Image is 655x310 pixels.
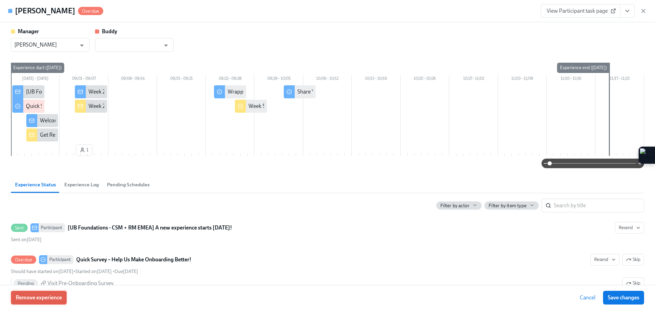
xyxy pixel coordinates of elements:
[26,88,186,96] div: [UB Foundations - CSM + RM EMEA] A new experience starts [DATE]!
[603,291,644,305] button: Save changes
[18,28,39,35] strong: Manager
[76,256,191,264] strong: Quick Survey – Help Us Make Onboarding Better!
[11,257,36,262] span: Overdue
[620,4,634,18] button: View task page
[48,280,113,287] span: Visit Pre-Onboarding Survey
[75,269,112,274] span: Started on [DATE]
[541,4,620,18] a: View Participant task page
[78,9,103,14] span: Overdue
[11,63,64,73] div: Experience start ([DATE])
[206,75,254,84] div: 09/22 – 09/28
[449,75,498,84] div: 10/27 – 11/02
[11,225,28,231] span: Sent
[115,269,138,274] span: Saturday, August 30th 2025, 10:00 am
[547,75,595,84] div: 11/10 – 11/16
[11,268,138,275] div: • •
[15,181,56,189] span: Experience Status
[254,75,303,84] div: 09/29 – 10/05
[622,277,644,289] button: OverdueParticipantQuick Survey – Help Us Make Onboarding Better!ResendSkipShould have started on[...
[440,202,469,209] span: Filter by actor
[249,102,369,110] div: Week 5 – Wrap-Up + Capstone for [New Hire Name]
[626,280,640,287] span: Skip
[89,88,168,96] div: Week 2 Check-In – How’s It Going?
[26,102,140,110] div: Quick Survey – Help Us Make Onboarding Better!
[401,75,449,84] div: 10/20 – 10/26
[68,224,232,232] strong: [UB Foundations - CSM + RM EMEA] A new experience starts [DATE]!
[59,75,108,84] div: 09/01 – 09/07
[608,294,639,301] span: Save changes
[14,281,38,286] span: Pending
[596,75,644,84] div: 11/17 – 11/23
[228,88,342,96] div: Wrapping Up Foundations – Final Week Check-In
[11,237,42,243] span: Thursday, August 28th 2025, 12:31 pm
[11,75,59,84] div: [DATE] – [DATE]
[484,201,539,210] button: Filter by item type
[11,269,73,274] span: Monday, August 25th 2025, 10:00 am
[107,181,150,189] span: Pending Schedules
[489,202,526,209] span: Filter by item type
[498,75,547,84] div: 11/03 – 11/09
[580,294,596,301] span: Cancel
[554,199,644,212] input: Search by title
[640,148,654,162] img: Extension Icon
[436,201,482,210] button: Filter by actor
[615,222,644,234] button: SentParticipant[UB Foundations - CSM + RM EMEA] A new experience starts [DATE]!Sent on[DATE]
[619,224,640,231] span: Resend
[80,147,89,153] span: 1
[157,75,205,84] div: 09/15 – 09/21
[15,6,75,16] h4: [PERSON_NAME]
[102,28,117,35] strong: Buddy
[297,88,384,96] div: Share Your Feedback on Foundations
[622,254,644,265] button: OverdueParticipantQuick Survey – Help Us Make Onboarding Better!ResendShould have started on[DATE...
[11,291,67,305] button: Remove experience
[108,75,157,84] div: 09/08 – 09/14
[89,102,210,110] div: Week 2 – Onboarding Check-In for [New Hire Name]
[352,75,400,84] div: 10/13 – 10/19
[575,291,600,305] button: Cancel
[64,181,99,189] span: Experience Log
[547,8,615,14] span: View Participant task page
[161,40,171,51] button: Open
[77,40,87,51] button: Open
[76,144,92,156] button: 1
[47,255,73,264] div: Participant
[626,256,640,263] span: Skip
[39,223,65,232] div: Participant
[557,63,610,73] div: Experience end ([DATE])
[303,75,352,84] div: 10/06 – 10/12
[40,117,139,124] div: Welcome to Foundations – What to Expect!
[16,294,62,301] span: Remove experience
[40,131,170,139] div: Get Ready to Welcome Your New Hire – Action Required
[590,254,619,265] button: OverdueParticipantQuick Survey – Help Us Make Onboarding Better!SkipShould have started on[DATE]•...
[594,256,616,263] span: Resend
